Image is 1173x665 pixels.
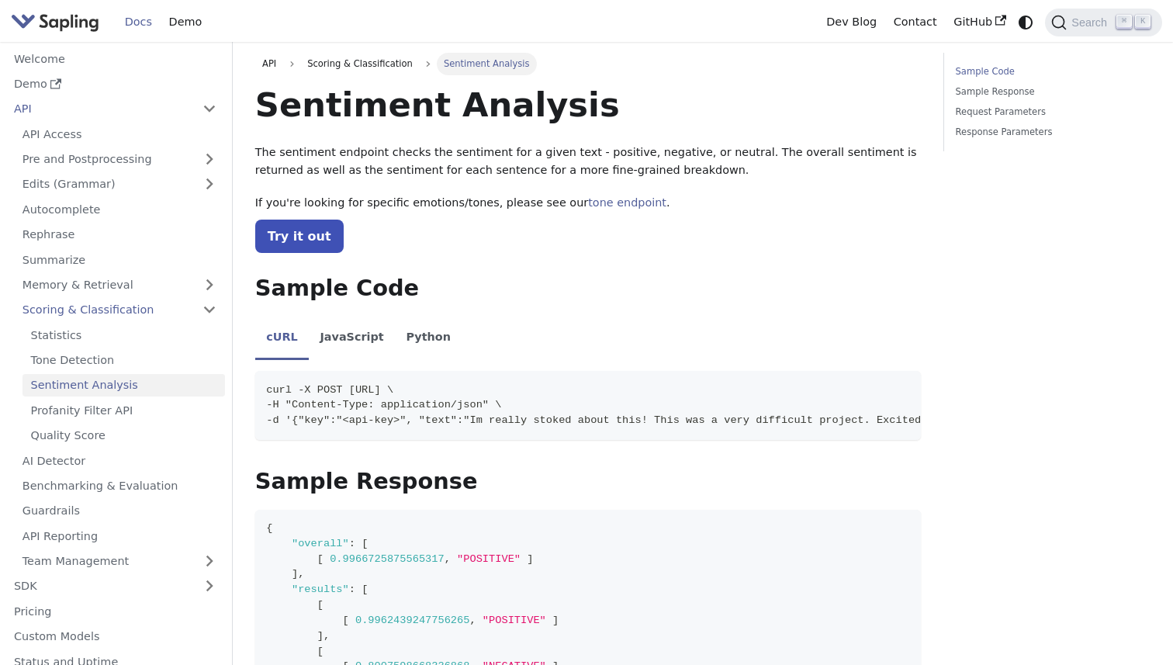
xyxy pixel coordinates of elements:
a: Tone Detection [22,349,225,372]
span: , [298,568,304,580]
span: Sentiment Analysis [437,53,537,74]
button: Switch between dark and light mode (currently system mode) [1015,11,1037,33]
h2: Sample Response [255,468,922,496]
span: [ [317,553,324,565]
span: -H "Content-Type: application/json" \ [266,399,501,410]
span: [ [362,584,368,595]
span: ] [527,553,533,565]
span: ] [292,568,298,580]
a: Docs [116,10,161,34]
li: Python [395,317,462,360]
span: [ [317,646,324,657]
a: Welcome [5,47,225,70]
span: "results" [292,584,349,595]
h2: Sample Code [255,275,922,303]
a: Sample Code [956,64,1145,79]
li: JavaScript [309,317,395,360]
span: curl -X POST [URL] \ [266,384,393,396]
span: : [349,538,355,549]
span: "POSITIVE" [457,553,521,565]
a: AI Detector [14,449,225,472]
a: Demo [161,10,210,34]
p: The sentiment endpoint checks the sentiment for a given text - positive, negative, or neutral. Th... [255,144,922,181]
button: Collapse sidebar category 'API' [194,98,225,120]
span: { [266,522,272,534]
span: -d '{"key":"<api-key>", "text":"Im really stoked about this! This was a very difficult project. E... [266,414,1080,426]
a: Profanity Filter API [22,399,225,421]
span: Scoring & Classification [300,53,420,74]
span: "overall" [292,538,349,549]
span: , [324,630,330,642]
span: API [262,58,276,69]
a: Contact [885,10,946,34]
span: , [469,615,476,626]
a: Quality Score [22,424,225,447]
a: Statistics [22,324,225,346]
a: Team Management [14,550,225,573]
a: GitHub [945,10,1014,34]
span: , [445,553,451,565]
button: Search (Command+K) [1045,9,1161,36]
a: Demo [5,73,225,95]
img: Sapling.ai [11,11,99,33]
nav: Breadcrumbs [255,53,922,74]
h1: Sentiment Analysis [255,84,922,126]
a: API [5,98,194,120]
span: ] [317,630,324,642]
a: Scoring & Classification [14,299,225,321]
a: API Access [14,123,225,145]
a: Sample Response [956,85,1145,99]
a: Pricing [5,600,225,622]
a: Guardrails [14,500,225,522]
a: Sapling.ai [11,11,105,33]
span: 0.9962439247756265 [355,615,470,626]
a: API Reporting [14,525,225,547]
span: "POSITIVE" [483,615,546,626]
a: Benchmarking & Evaluation [14,475,225,497]
a: Response Parameters [956,125,1145,140]
span: 0.9966725875565317 [330,553,445,565]
span: [ [317,599,324,611]
a: Dev Blog [818,10,884,34]
span: Search [1067,16,1116,29]
a: Sentiment Analysis [22,374,225,397]
span: ] [552,615,559,626]
a: Custom Models [5,625,225,648]
a: tone endpoint [588,196,666,209]
a: Rephrase [14,223,225,246]
li: cURL [255,317,309,360]
a: Memory & Retrieval [14,274,225,296]
a: Summarize [14,248,225,271]
span: [ [343,615,349,626]
span: : [349,584,355,595]
span: [ [362,538,368,549]
a: Pre and Postprocessing [14,148,225,171]
a: Autocomplete [14,198,225,220]
p: If you're looking for specific emotions/tones, please see our . [255,194,922,213]
a: Edits (Grammar) [14,173,225,196]
a: SDK [5,575,194,597]
a: Request Parameters [956,105,1145,119]
kbd: ⌘ [1116,15,1132,29]
a: API [255,53,284,74]
a: Try it out [255,220,344,253]
button: Expand sidebar category 'SDK' [194,575,225,597]
kbd: K [1135,15,1151,29]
